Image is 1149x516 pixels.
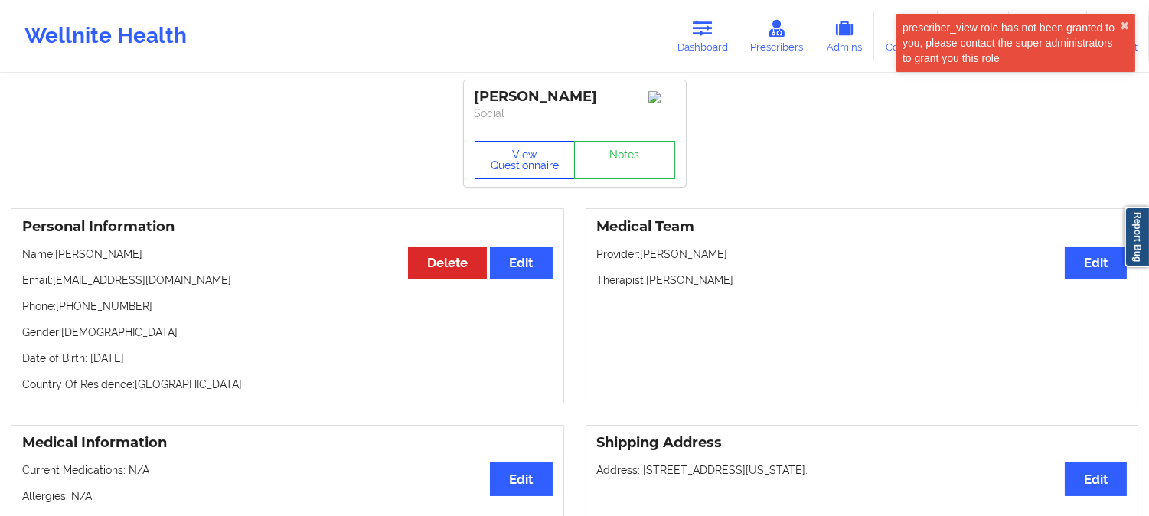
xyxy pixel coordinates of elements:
[903,20,1120,66] div: prescriber_view role has not been granted to you, please contact the super administrators to gran...
[22,299,553,314] p: Phone: [PHONE_NUMBER]
[475,106,675,121] p: Social
[22,247,553,262] p: Name: [PERSON_NAME]
[597,273,1128,288] p: Therapist: [PERSON_NAME]
[597,434,1128,452] h3: Shipping Address
[1125,207,1149,267] a: Report Bug
[874,11,938,61] a: Coaches
[597,218,1128,236] h3: Medical Team
[814,11,874,61] a: Admins
[22,273,553,288] p: Email: [EMAIL_ADDRESS][DOMAIN_NAME]
[475,88,675,106] div: [PERSON_NAME]
[666,11,739,61] a: Dashboard
[597,247,1128,262] p: Provider: [PERSON_NAME]
[22,462,553,478] p: Current Medications: N/A
[739,11,815,61] a: Prescribers
[408,247,487,279] button: Delete
[574,141,675,179] a: Notes
[22,377,553,392] p: Country Of Residence: [GEOGRAPHIC_DATA]
[1065,247,1127,279] button: Edit
[22,325,553,340] p: Gender: [DEMOGRAPHIC_DATA]
[475,141,576,179] button: View Questionnaire
[22,488,553,504] p: Allergies: N/A
[648,91,675,103] img: Image%2Fplaceholer-image.png
[22,218,553,236] h3: Personal Information
[490,462,552,495] button: Edit
[22,434,553,452] h3: Medical Information
[1120,20,1129,32] button: close
[22,351,553,366] p: Date of Birth: [DATE]
[1065,462,1127,495] button: Edit
[490,247,552,279] button: Edit
[597,462,1128,478] p: Address: [STREET_ADDRESS][US_STATE].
